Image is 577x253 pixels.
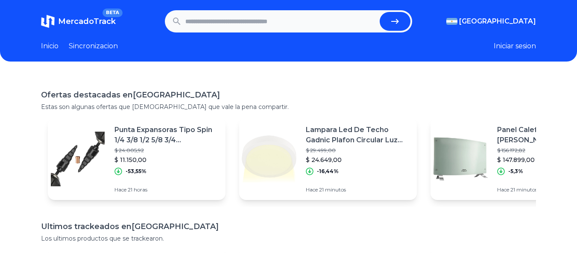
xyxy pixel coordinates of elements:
[41,234,536,243] p: Los ultimos productos que se trackearon.
[48,118,226,200] a: Featured imagePunta Expansoras Tipo Spin 1/4 3/8 1/2 5/8 3/4 Refrigeracion$ 24.005,92$ 11.150,00-...
[103,9,123,17] span: BETA
[58,17,116,26] span: MercadoTrack
[114,147,219,154] p: $ 24.005,92
[41,15,116,28] a: MercadoTrackBETA
[41,15,55,28] img: MercadoTrack
[431,129,490,189] img: Featured image
[114,186,219,193] p: Hace 21 horas
[41,221,536,232] h1: Ultimos trackeados en [GEOGRAPHIC_DATA]
[69,41,118,51] a: Sincronizacion
[446,16,536,26] button: [GEOGRAPHIC_DATA]
[459,16,536,26] span: [GEOGRAPHIC_DATA]
[41,89,536,101] h1: Ofertas destacadas en [GEOGRAPHIC_DATA]
[48,129,108,189] img: Featured image
[508,168,523,175] p: -5,3%
[306,186,410,193] p: Hace 21 minutos
[41,41,59,51] a: Inicio
[317,168,339,175] p: -16,44%
[114,125,219,145] p: Punta Expansoras Tipo Spin 1/4 3/8 1/2 5/8 3/4 Refrigeracion
[126,168,146,175] p: -53,55%
[306,156,410,164] p: $ 24.649,00
[494,41,536,51] button: Iniciar sesion
[239,118,417,200] a: Featured imageLampara Led De Techo Gadnic Plafon Circular Luz Fria Calida$ 29.499,00$ 24.649,00-1...
[306,125,410,145] p: Lampara Led De Techo Gadnic Plafon Circular Luz Fria Calida
[41,103,536,111] p: Estas son algunas ofertas que [DEMOGRAPHIC_DATA] que vale la pena compartir.
[239,129,299,189] img: Featured image
[114,156,219,164] p: $ 11.150,00
[306,147,410,154] p: $ 29.499,00
[446,18,457,25] img: Argentina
